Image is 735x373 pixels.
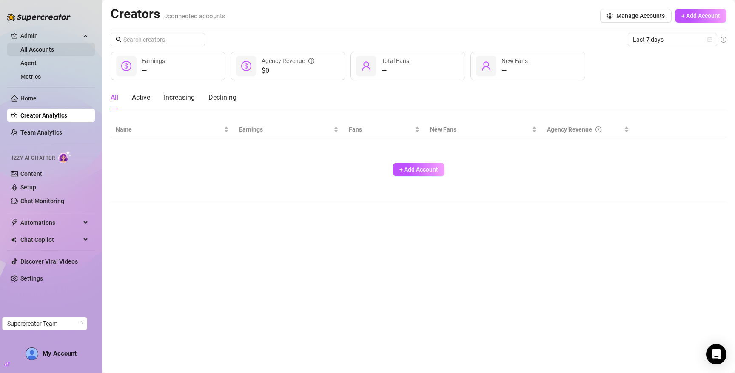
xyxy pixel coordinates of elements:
div: Increasing [164,92,195,103]
span: Name [116,125,222,134]
a: Content [20,170,42,177]
span: Chat Copilot [20,233,81,247]
span: Izzy AI Chatter [12,154,55,162]
img: Chat Copilot [11,237,17,243]
a: Creator Analytics [20,109,88,122]
img: AD_cMMTxCeTpmN1d5MnKJ1j-_uXZCpTKapSSqNGg4PyXtR_tCW7gZXTNmFz2tpVv9LSyNV7ff1CaS4f4q0HLYKULQOwoM5GQR... [26,348,38,360]
span: Total Fans [382,57,409,64]
a: Settings [20,275,43,282]
img: AI Chatter [58,151,71,163]
span: Manage Accounts [616,12,665,19]
span: question-circle [595,125,601,134]
h2: Creators [111,6,225,22]
a: Metrics [20,73,41,80]
div: Agency Revenue [547,125,622,134]
span: Automations [20,216,81,230]
input: Search creators [123,35,193,44]
span: calendar [707,37,712,42]
div: — [142,66,165,76]
button: + Add Account [675,9,726,23]
div: Agency Revenue [262,56,314,66]
div: All [111,92,118,103]
a: Team Analytics [20,129,62,136]
span: My Account [43,350,77,357]
span: New Fans [501,57,528,64]
span: loading [77,320,83,327]
div: Open Intercom Messenger [706,344,726,364]
img: logo-BBDzfeDw.svg [7,13,71,21]
div: — [382,66,409,76]
a: Setup [20,184,36,191]
a: All Accounts [20,46,54,53]
th: Earnings [234,121,344,138]
div: Declining [208,92,236,103]
a: Agent [20,60,37,66]
span: $0 [262,66,314,76]
span: New Fans [430,125,530,134]
span: dollar-circle [241,61,251,71]
span: Fans [349,125,413,134]
span: setting [607,13,613,19]
span: question-circle [308,56,314,66]
a: Chat Monitoring [20,198,64,204]
span: + Add Account [399,166,438,173]
th: New Fans [425,121,542,138]
div: Active [132,92,150,103]
span: 0 connected accounts [164,12,225,20]
th: Name [111,121,234,138]
th: Fans [344,121,425,138]
span: Earnings [239,125,332,134]
span: Admin [20,29,81,43]
span: crown [11,32,18,39]
span: thunderbolt [11,219,18,226]
span: Last 7 days [633,33,712,46]
span: search [116,37,122,43]
span: user [481,61,491,71]
a: Home [20,95,37,102]
span: dollar-circle [121,61,131,71]
div: — [501,66,528,76]
span: build [4,361,10,367]
button: Manage Accounts [600,9,672,23]
a: Discover Viral Videos [20,258,78,265]
span: Earnings [142,57,165,64]
span: user [361,61,371,71]
span: Supercreator Team [7,317,82,330]
span: + Add Account [681,12,720,19]
button: + Add Account [393,163,444,176]
span: info-circle [721,37,726,43]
